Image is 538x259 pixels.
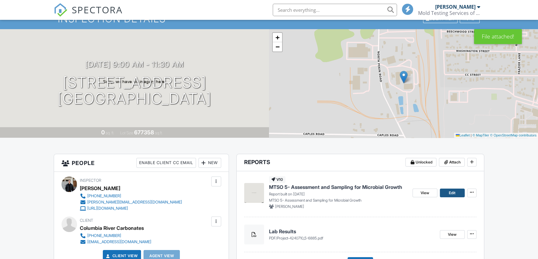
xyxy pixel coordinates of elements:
a: SPECTORA [54,8,123,21]
div: [PERSON_NAME][EMAIL_ADDRESS][DOMAIN_NAME] [87,200,182,205]
div: 0 [101,129,105,136]
div: [PERSON_NAME] [435,4,476,10]
a: Zoom in [273,33,282,42]
a: [PHONE_NUMBER] [80,193,182,199]
a: [EMAIL_ADDRESS][DOMAIN_NAME] [80,239,151,245]
div: Columbia River Carbonates [80,223,144,233]
a: © MapTiler [472,133,489,137]
a: Client View [422,16,459,21]
span: sq. ft. [106,131,114,135]
h1: [STREET_ADDRESS] [GEOGRAPHIC_DATA] [57,74,212,107]
img: The Best Home Inspection Software - Spectora [54,3,67,17]
a: [PHONE_NUMBER] [80,233,151,239]
div: [EMAIL_ADDRESS][DOMAIN_NAME] [87,239,151,244]
div: Mold Testing Services of Oregon, LLC [418,10,480,16]
input: Search everything... [273,4,397,16]
a: Leaflet [456,133,470,137]
span: Lot Size [120,131,133,135]
div: [URL][DOMAIN_NAME] [87,206,128,211]
div: 677358 [134,129,154,136]
a: © OpenStreetMap contributors [490,133,536,137]
div: More [460,15,480,23]
h3: People [54,154,228,172]
a: Zoom out [273,42,282,51]
span: − [276,43,280,51]
span: sq.ft. [155,131,163,135]
a: [URL][DOMAIN_NAME] [80,205,182,212]
span: SPECTORA [72,3,123,16]
div: New [198,158,221,168]
a: [PERSON_NAME][EMAIL_ADDRESS][DOMAIN_NAME] [80,199,182,205]
span: Client [80,218,93,223]
div: File attached! [474,29,522,44]
img: Marker [400,71,408,83]
span: + [276,33,280,41]
div: [PHONE_NUMBER] [87,194,121,199]
span: Inspector [80,178,101,183]
a: Client View [105,253,138,259]
div: [PHONE_NUMBER] [87,233,121,238]
div: Enable Client CC Email [136,158,196,168]
div: Client View [423,15,458,23]
h3: [DATE] 9:00 am - 11:30 am [85,60,184,69]
h1: Inspection Details [58,13,480,24]
div: [PERSON_NAME] [80,184,120,193]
